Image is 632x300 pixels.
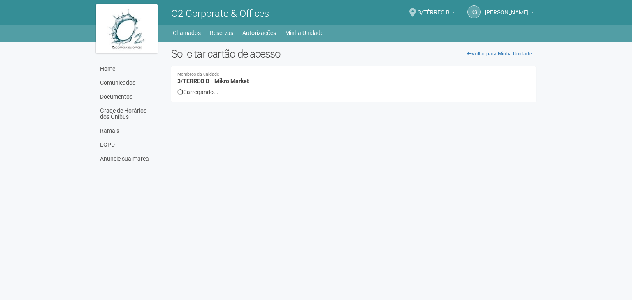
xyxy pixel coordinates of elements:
a: Grade de Horários dos Ônibus [98,104,159,124]
h4: 3/TÉRREO B - Mikro Market [177,72,530,84]
a: LGPD [98,138,159,152]
div: Carregando... [177,88,530,96]
h2: Solicitar cartão de acesso [171,48,536,60]
a: Comunicados [98,76,159,90]
a: Documentos [98,90,159,104]
img: logo.jpg [96,4,158,53]
small: Membros da unidade [177,72,530,77]
a: Autorizações [242,27,276,39]
a: Minha Unidade [285,27,323,39]
a: Reservas [210,27,233,39]
a: KS [467,5,481,18]
span: Karen Santos Bezerra [485,1,529,16]
a: Anuncie sua marca [98,152,159,166]
a: [PERSON_NAME] [485,10,534,17]
span: 3/TÉRREO B [418,1,450,16]
a: Chamados [173,27,201,39]
a: Voltar para Minha Unidade [462,48,536,60]
a: Ramais [98,124,159,138]
a: 3/TÉRREO B [418,10,455,17]
span: O2 Corporate & Offices [171,8,269,19]
a: Home [98,62,159,76]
